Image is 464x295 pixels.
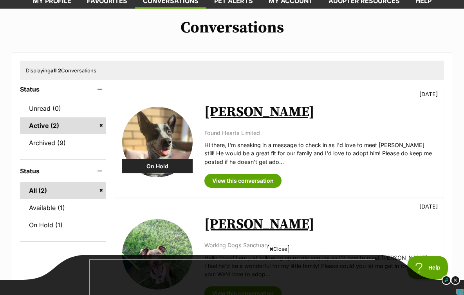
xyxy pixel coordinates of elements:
[20,117,106,134] a: Active (2)
[20,217,106,233] a: On Hold (1)
[442,275,451,285] img: info_dark.svg
[204,174,282,188] a: View this conversation
[122,159,193,173] div: On Hold
[204,141,436,166] p: Hi there, I'm sneaking in a message to check in as I'd love to meet [PERSON_NAME] still! He would...
[20,182,106,199] a: All (2)
[122,219,193,290] img: Jerry
[122,107,193,177] img: Tommy
[268,245,289,253] span: Close
[20,86,106,93] header: Status
[419,202,438,210] p: [DATE]
[204,103,314,121] a: [PERSON_NAME]
[51,67,61,74] strong: all 2
[26,67,96,74] span: Displaying Conversations
[419,90,438,98] p: [DATE]
[20,200,106,216] a: Available (1)
[20,167,106,174] header: Status
[204,129,436,137] p: Found Hearts Limited
[20,135,106,151] a: Archived (9)
[204,216,314,233] a: [PERSON_NAME]
[20,100,106,117] a: Unread (0)
[204,241,436,249] p: Working Dogs Sanctuary
[451,275,460,285] img: close_dark.svg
